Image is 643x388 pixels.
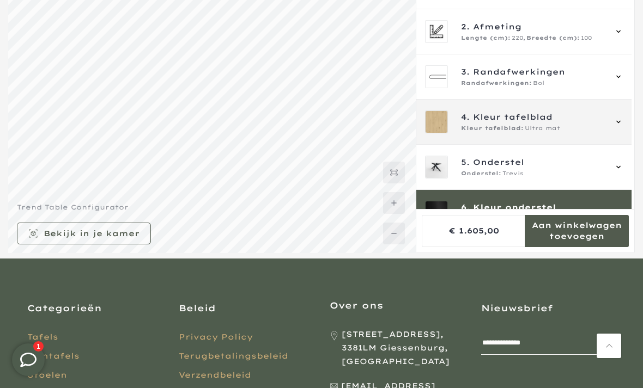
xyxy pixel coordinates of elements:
iframe: toggle-frame [1,332,56,387]
a: Verzendbeleid [179,370,251,380]
h3: Over ons [330,299,465,311]
span: Inschrijven [593,336,615,349]
h3: Nieuwsbrief [481,302,616,314]
a: Tafels [27,332,58,342]
span: [STREET_ADDRESS], 3381LM Giessenburg, [GEOGRAPHIC_DATA] [342,328,465,369]
a: Terugbetalingsbeleid [179,351,288,361]
a: Privacy Policy [179,332,253,342]
button: Inschrijven [593,331,615,353]
a: Terug naar boven [597,334,621,358]
h3: Beleid [179,302,314,314]
h3: Categorieën [27,302,162,314]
